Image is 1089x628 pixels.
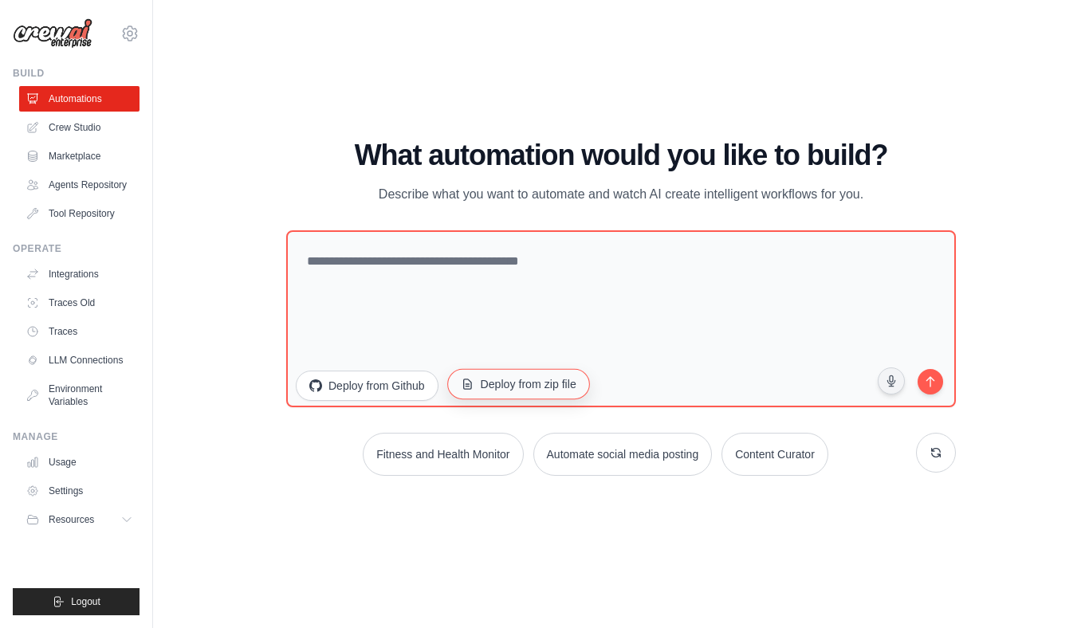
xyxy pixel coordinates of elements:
a: Tool Repository [19,201,140,226]
a: Settings [19,478,140,504]
iframe: Chat Widget [1009,551,1089,628]
a: Usage [19,449,140,475]
a: Integrations [19,261,140,287]
p: Describe what you want to automate and watch AI create intelligent workflows for you. [353,184,889,205]
span: Logout [71,595,100,608]
div: Build [13,67,140,80]
button: Automate social media posting [533,433,713,476]
a: Traces Old [19,290,140,316]
a: Environment Variables [19,376,140,414]
button: Logout [13,588,140,615]
button: Deploy from zip file [447,369,590,399]
img: Logo [13,18,92,49]
a: Automations [19,86,140,112]
button: Fitness and Health Monitor [363,433,523,476]
span: Resources [49,513,94,526]
button: Deploy from Github [296,371,438,401]
div: Manage [13,430,140,443]
button: Content Curator [721,433,828,476]
a: LLM Connections [19,347,140,373]
a: Marketplace [19,143,140,169]
div: Operate [13,242,140,255]
a: Agents Repository [19,172,140,198]
a: Traces [19,319,140,344]
button: Resources [19,507,140,532]
h1: What automation would you like to build? [286,139,956,171]
a: Crew Studio [19,115,140,140]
